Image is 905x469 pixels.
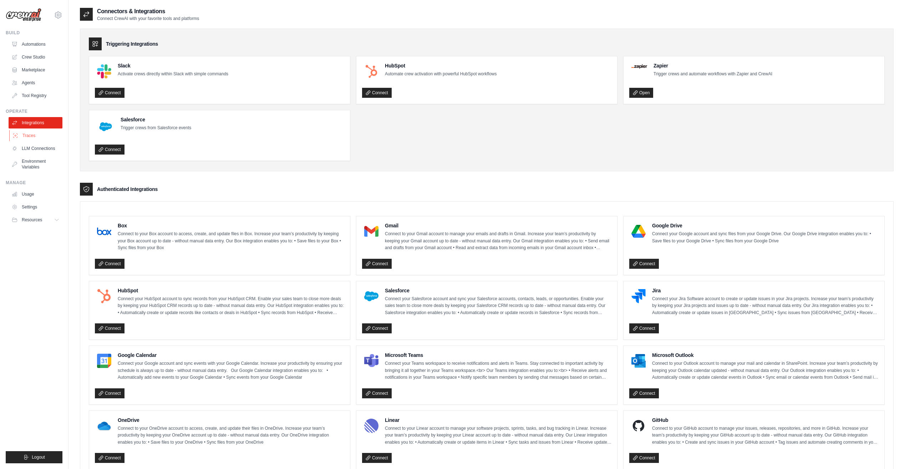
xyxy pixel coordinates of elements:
p: Connect to your Outlook account to manage your mail and calendar in SharePoint. Increase your tea... [652,360,879,381]
h3: Triggering Integrations [106,40,158,47]
a: Connect [362,88,392,98]
a: Connect [95,323,124,333]
img: Zapier Logo [631,64,647,69]
img: Box Logo [97,224,111,238]
a: Tool Registry [9,90,62,101]
h4: Salesforce [385,287,611,294]
p: Connect your Google account and sync files from your Google Drive. Our Google Drive integration e... [652,231,879,244]
img: Gmail Logo [364,224,378,238]
p: Connect your Teams workspace to receive notifications and alerts in Teams. Stay connected to impo... [385,360,611,381]
img: Salesforce Logo [364,289,378,303]
p: Connect your Google account and sync events with your Google Calendar. Increase your productivity... [118,360,344,381]
h4: GitHub [652,417,879,424]
a: Connect [629,259,659,269]
h4: Google Drive [652,222,879,229]
img: Google Drive Logo [631,224,646,238]
a: Connect [95,453,124,463]
a: Connect [629,388,659,398]
h4: Slack [118,62,228,69]
a: Connect [95,88,124,98]
span: Resources [22,217,42,223]
h4: Microsoft Outlook [652,352,879,359]
div: Manage [6,180,62,186]
button: Logout [6,451,62,463]
h2: Connectors & Integrations [97,7,199,16]
h4: Microsoft Teams [385,352,611,359]
img: Google Calendar Logo [97,354,111,368]
a: Crew Studio [9,51,62,63]
a: Marketplace [9,64,62,76]
h4: Google Calendar [118,352,344,359]
h4: HubSpot [385,62,497,69]
img: Microsoft Teams Logo [364,354,378,368]
h4: OneDrive [118,417,344,424]
a: Connect [362,259,392,269]
p: Connect your Jira Software account to create or update issues in your Jira projects. Increase you... [652,296,879,317]
img: Linear Logo [364,419,378,433]
p: Connect to your Box account to access, create, and update files in Box. Increase your team’s prod... [118,231,344,252]
img: Salesforce Logo [97,118,114,135]
a: Traces [9,130,63,141]
a: Agents [9,77,62,89]
p: Connect to your Linear account to manage your software projects, sprints, tasks, and bug tracking... [385,425,611,446]
a: Settings [9,201,62,213]
span: Logout [32,454,45,460]
div: Operate [6,109,62,114]
p: Connect your Salesforce account and sync your Salesforce accounts, contacts, leads, or opportunit... [385,296,611,317]
p: Activate crews directly within Slack with simple commands [118,71,228,78]
img: Microsoft Outlook Logo [631,354,646,368]
p: Connect your HubSpot account to sync records from your HubSpot CRM. Enable your sales team to clo... [118,296,344,317]
a: LLM Connections [9,143,62,154]
a: Connect [362,388,392,398]
a: Connect [95,259,124,269]
h4: Box [118,222,344,229]
a: Environment Variables [9,156,62,173]
h4: Jira [652,287,879,294]
img: HubSpot Logo [97,289,111,303]
a: Connect [95,388,124,398]
a: Connect [629,323,659,333]
img: GitHub Logo [631,419,646,433]
h4: Zapier [654,62,772,69]
p: Connect to your GitHub account to manage your issues, releases, repositories, and more in GitHub.... [652,425,879,446]
h4: Linear [385,417,611,424]
p: Connect to your OneDrive account to access, create, and update their files in OneDrive. Increase ... [118,425,344,446]
img: HubSpot Logo [364,64,378,79]
h3: Authenticated Integrations [97,186,158,193]
a: Usage [9,188,62,200]
img: Slack Logo [97,64,111,79]
div: Build [6,30,62,36]
p: Trigger crews and automate workflows with Zapier and CrewAI [654,71,772,78]
a: Automations [9,39,62,50]
img: Jira Logo [631,289,646,303]
p: Connect CrewAI with your favorite tools and platforms [97,16,199,21]
h4: Salesforce [121,116,191,123]
p: Connect to your Gmail account to manage your emails and drafts in Gmail. Increase your team’s pro... [385,231,611,252]
h4: HubSpot [118,287,344,294]
a: Connect [95,145,124,155]
a: Connect [362,323,392,333]
button: Resources [9,214,62,226]
h4: Gmail [385,222,611,229]
p: Trigger crews from Salesforce events [121,125,191,132]
a: Open [629,88,653,98]
img: OneDrive Logo [97,419,111,433]
a: Connect [629,453,659,463]
img: Logo [6,8,41,22]
a: Connect [362,453,392,463]
a: Integrations [9,117,62,128]
p: Automate crew activation with powerful HubSpot workflows [385,71,497,78]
